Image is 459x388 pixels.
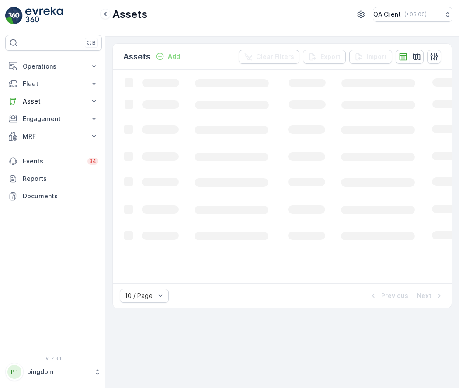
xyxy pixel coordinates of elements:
[23,157,82,166] p: Events
[5,170,102,187] a: Reports
[89,158,97,165] p: 34
[23,132,84,141] p: MRF
[373,7,452,22] button: QA Client(+03:00)
[112,7,147,21] p: Assets
[5,128,102,145] button: MRF
[168,52,180,61] p: Add
[123,51,150,63] p: Assets
[373,10,401,19] p: QA Client
[416,291,445,301] button: Next
[23,62,84,71] p: Operations
[23,114,84,123] p: Engagement
[25,7,63,24] img: logo_light-DOdMpM7g.png
[5,187,102,205] a: Documents
[5,93,102,110] button: Asset
[5,110,102,128] button: Engagement
[5,7,23,24] img: logo
[404,11,427,18] p: ( +03:00 )
[7,365,21,379] div: PP
[256,52,294,61] p: Clear Filters
[303,50,346,64] button: Export
[23,174,98,183] p: Reports
[417,291,431,300] p: Next
[152,51,184,62] button: Add
[5,363,102,381] button: PPpingdom
[5,58,102,75] button: Operations
[239,50,299,64] button: Clear Filters
[23,192,98,201] p: Documents
[5,75,102,93] button: Fleet
[5,152,102,170] a: Events34
[87,39,96,46] p: ⌘B
[349,50,392,64] button: Import
[23,80,84,88] p: Fleet
[23,97,84,106] p: Asset
[27,367,90,376] p: pingdom
[320,52,341,61] p: Export
[367,52,387,61] p: Import
[368,291,409,301] button: Previous
[381,291,408,300] p: Previous
[5,356,102,361] span: v 1.48.1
